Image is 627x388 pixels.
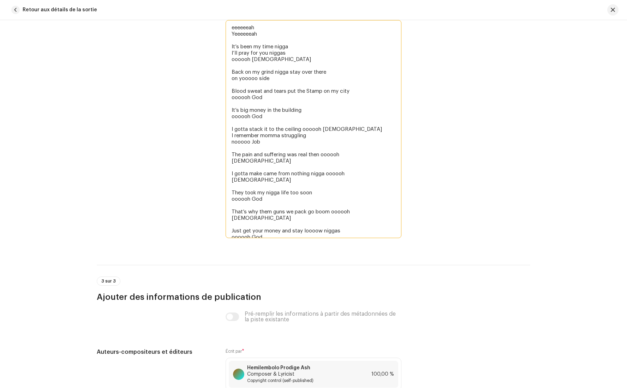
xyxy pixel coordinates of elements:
[371,371,394,377] span: 100,00 %
[247,378,356,383] span: Copyright control (self-published)
[226,349,242,353] small: Écrit par
[97,348,214,356] h5: Auteurs-compositeurs et éditeurs
[247,365,310,371] strong: Hemilembolo Prodige Ash
[97,291,530,303] h3: Ajouter des informations de publication
[247,371,294,377] span: Composer & Lyricist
